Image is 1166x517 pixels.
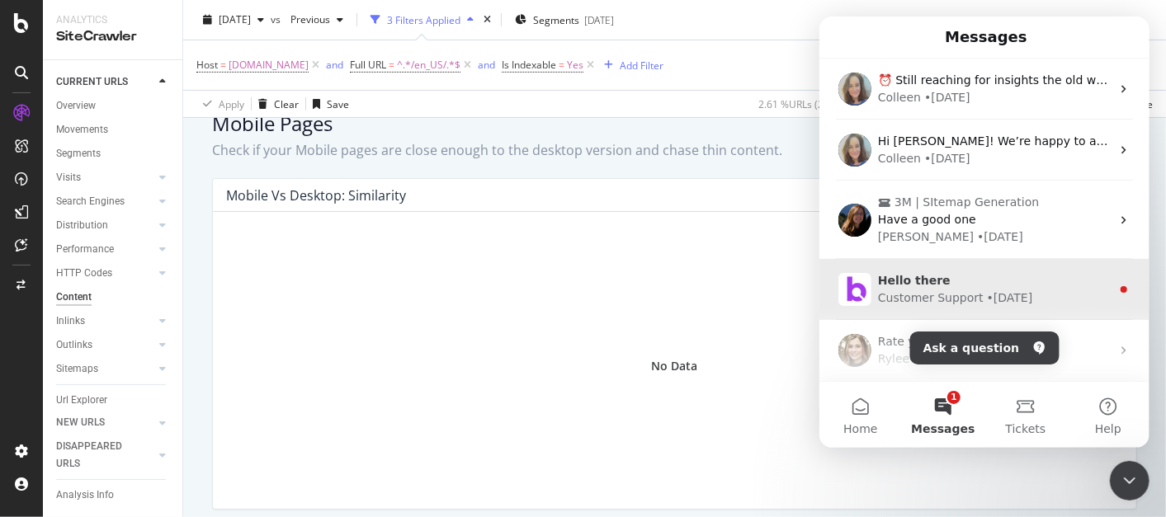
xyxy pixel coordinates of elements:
[200,143,1149,158] h3: Check if your Mobile pages are close enough to the desktop version and chase thin content.
[502,58,556,72] span: Is Indexable
[56,265,112,282] div: HTTP Codes
[56,392,107,409] div: Url Explorer
[19,187,52,220] img: Profile image for Laura
[567,54,583,77] span: Yes
[350,58,386,72] span: Full URL
[56,73,128,91] div: CURRENT URLS
[56,217,108,234] div: Distribution
[186,407,227,418] span: Tickets
[306,91,349,117] button: Save
[168,273,214,290] div: • [DATE]
[56,169,154,186] a: Visits
[397,54,460,77] span: ^.*/en_US/.*$
[59,212,154,229] div: [PERSON_NAME]
[56,241,154,258] a: Performance
[56,438,139,472] div: DISAPPEARED URLS
[105,134,151,151] div: • [DATE]
[92,407,155,418] span: Messages
[19,256,52,289] img: Profile image for Customer Support
[480,12,494,28] div: times
[24,407,58,418] span: Home
[758,96,870,110] div: 2.61 % URLs ( 28K on 1M )
[56,313,154,330] a: Inlinks
[533,12,579,26] span: Segments
[819,16,1149,448] iframe: Intercom live chat
[19,317,52,350] img: Profile image for Rylee
[59,334,90,351] div: Rylee
[56,289,92,306] div: Content
[652,358,698,374] div: No Data
[19,117,52,150] img: Profile image for Colleen
[271,12,284,26] span: vs
[56,241,114,258] div: Performance
[220,58,226,72] span: =
[196,58,218,72] span: Host
[56,193,125,210] div: Search Engines
[56,486,114,504] div: Analysis Info
[478,57,495,73] button: and
[56,360,98,378] div: Sitemaps
[165,365,248,431] button: Tickets
[326,58,343,72] div: and
[196,7,271,33] button: [DATE]
[326,57,343,73] button: and
[276,407,302,418] span: Help
[56,217,154,234] a: Distribution
[56,360,154,378] a: Sitemaps
[219,96,244,110] div: Apply
[508,7,621,33] button: Segments[DATE]
[200,113,1149,134] h2: Mobile Pages
[56,392,171,409] a: Url Explorer
[56,27,169,46] div: SiteCrawler
[56,313,85,330] div: Inlinks
[327,96,349,110] div: Save
[389,58,394,72] span: =
[59,134,101,151] div: Colleen
[1110,461,1149,501] iframe: Intercom live chat
[56,169,81,186] div: Visits
[56,289,171,306] a: Content
[75,177,220,195] span: 3M | SItemap Generation
[284,12,330,26] span: Previous
[196,91,244,117] button: Apply
[56,73,154,91] a: CURRENT URLS
[59,273,164,290] div: Customer Support
[105,73,151,90] div: • [DATE]
[56,336,92,354] div: Outlinks
[478,58,495,72] div: and
[56,145,101,162] div: Segments
[56,486,171,504] a: Analysis Info
[56,265,154,282] a: HTTP Codes
[59,318,193,331] span: Rate your conversation
[364,7,480,33] button: 3 Filters Applied
[59,73,101,90] div: Colleen
[56,336,154,354] a: Outlinks
[226,187,406,204] div: Mobile vs Desktop: Similarity
[620,58,663,72] div: Add Filter
[559,58,564,72] span: =
[59,196,157,209] span: Have a good one
[91,315,240,348] button: Ask a question
[56,121,108,139] div: Movements
[274,96,299,110] div: Clear
[584,12,614,26] div: [DATE]
[56,414,154,431] a: NEW URLS
[56,414,105,431] div: NEW URLS
[56,97,96,115] div: Overview
[56,438,154,472] a: DISAPPEARED URLS
[83,365,165,431] button: Messages
[229,54,309,77] span: [DOMAIN_NAME]
[56,97,171,115] a: Overview
[387,12,460,26] div: 3 Filters Applied
[597,55,663,75] button: Add Filter
[284,7,350,33] button: Previous
[219,12,251,26] span: 2025 Aug. 3rd
[59,257,131,270] span: Hello there
[158,212,204,229] div: • [DATE]
[56,13,169,27] div: Analytics
[56,145,171,162] a: Segments
[248,365,330,431] button: Help
[252,91,299,117] button: Clear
